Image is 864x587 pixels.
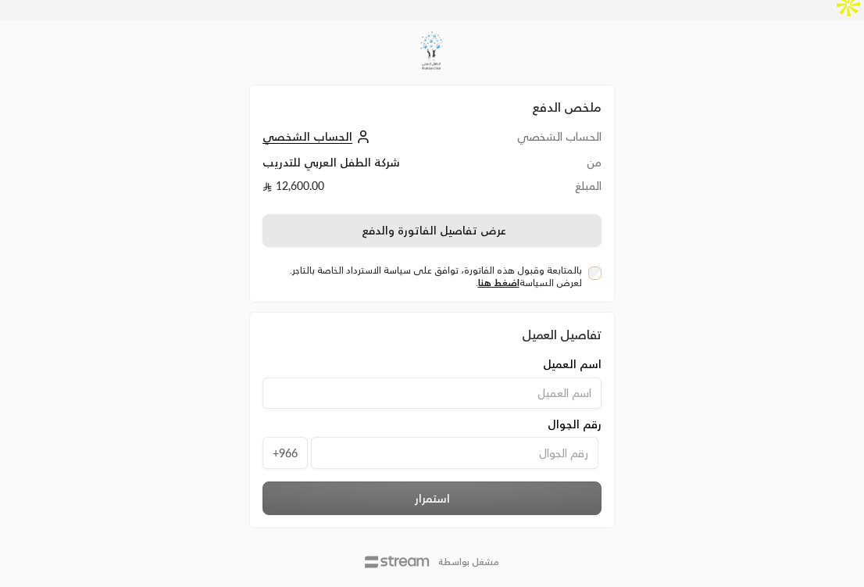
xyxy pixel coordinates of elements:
button: عرض تفاصيل الفاتورة والدفع [262,214,602,247]
a: الحساب الشخصي [262,130,374,143]
input: اسم العميل [262,378,602,409]
img: Company Logo [411,30,453,72]
label: بالمتابعة وقبول هذه الفاتورة، توافق على سياسة الاسترداد الخاصة بالتاجر. لعرض السياسة . [269,264,582,289]
span: الحساب الشخصي [262,130,352,144]
p: مشغل بواسطة [438,556,499,568]
h2: ملخص الدفع [262,98,602,116]
a: اضغط هنا [478,277,519,288]
td: 12,600.00 [262,178,473,202]
td: المبلغ [473,178,602,202]
td: شركة الطفل العربي للتدريب [262,155,473,178]
span: اسم العميل [543,356,602,372]
span: رقم الجوال [548,417,602,432]
td: من [473,155,602,178]
td: الحساب الشخصي [473,129,602,155]
div: تفاصيل العميل [262,325,602,344]
input: رقم الجوال [311,437,598,469]
span: +966 [262,437,308,469]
